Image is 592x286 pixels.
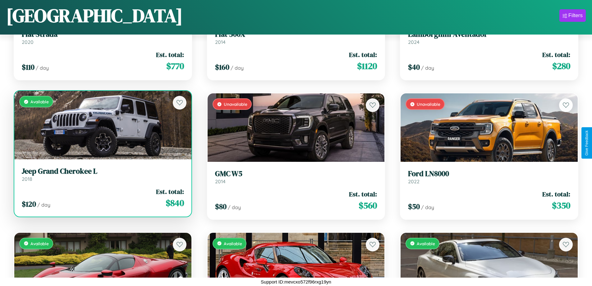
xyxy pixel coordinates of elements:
[542,50,570,59] span: Est. total:
[408,169,570,178] h3: Ford LN8000
[408,62,420,72] span: $ 40
[224,101,247,107] span: Unavailable
[166,60,184,72] span: $ 770
[552,60,570,72] span: $ 280
[568,12,583,19] div: Filters
[215,30,377,39] h3: Fiat 500X
[417,101,440,107] span: Unavailable
[408,178,420,185] span: 2022
[215,169,377,178] h3: GMC W5
[166,197,184,209] span: $ 840
[215,39,226,45] span: 2014
[22,62,34,72] span: $ 110
[408,201,420,212] span: $ 50
[408,30,570,39] h3: Lamborghini Aventador
[349,190,377,199] span: Est. total:
[30,99,49,104] span: Available
[215,62,229,72] span: $ 160
[542,190,570,199] span: Est. total:
[552,199,570,212] span: $ 350
[408,169,570,185] a: Ford LN80002022
[22,167,184,182] a: Jeep Grand Cherokee L2018
[417,241,435,246] span: Available
[22,39,34,45] span: 2020
[156,187,184,196] span: Est. total:
[22,30,184,45] a: Fiat Strada2020
[359,199,377,212] span: $ 560
[37,202,50,208] span: / day
[215,178,226,185] span: 2014
[349,50,377,59] span: Est. total:
[22,199,36,209] span: $ 120
[22,176,32,182] span: 2018
[421,65,434,71] span: / day
[224,241,242,246] span: Available
[6,3,183,28] h1: [GEOGRAPHIC_DATA]
[22,167,184,176] h3: Jeep Grand Cherokee L
[357,60,377,72] span: $ 1120
[215,169,377,185] a: GMC W52014
[215,201,227,212] span: $ 80
[36,65,49,71] span: / day
[228,204,241,210] span: / day
[30,241,49,246] span: Available
[156,50,184,59] span: Est. total:
[261,278,331,286] p: Support ID: mevcxo572f96rxg19yn
[231,65,244,71] span: / day
[585,130,589,156] div: Give Feedback
[559,9,586,22] button: Filters
[215,30,377,45] a: Fiat 500X2014
[421,204,434,210] span: / day
[408,39,420,45] span: 2024
[408,30,570,45] a: Lamborghini Aventador2024
[22,30,184,39] h3: Fiat Strada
